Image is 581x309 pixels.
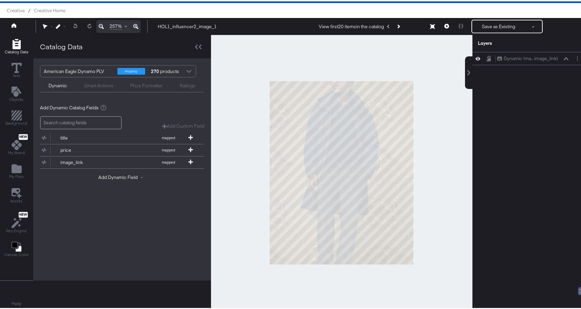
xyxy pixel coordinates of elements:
button: Add Rectangle [2,108,32,127]
button: Add Dynamic Field [98,173,146,179]
button: Add Custom Field [162,122,204,128]
a: Help [12,299,22,306]
span: Rec Engine [6,227,27,232]
span: Creative [7,6,25,12]
strong: 270 [150,64,160,76]
button: Layer Options [574,54,581,61]
div: Ratings [180,81,195,88]
div: shopping [117,67,145,73]
span: Add Dynamic Catalog Fields [40,103,99,110]
button: Text [7,60,26,79]
div: titlemapped [40,131,204,143]
span: mapped [150,146,187,151]
button: NewMy Brand [4,131,29,157]
button: Add Rectangle [1,36,32,55]
div: products [150,64,171,76]
div: Smart Actions [84,81,113,88]
div: image_link [60,158,110,164]
div: Dynamic Ima...image_link) [504,54,558,60]
span: My Files [9,172,24,178]
div: Price Formatter [130,81,163,88]
div: Catalog Data [40,40,83,50]
button: Add Text [5,84,28,103]
span: New [19,211,28,216]
button: Add Files [5,161,28,180]
button: Next Product [393,19,403,31]
button: Save as Existing [472,19,525,31]
div: Layers [478,39,547,45]
span: Catalog Data [5,48,28,53]
span: My Brand [8,149,25,154]
div: image_linkmapped [40,155,204,167]
div: American Eagle Dynamo PLV [44,64,112,76]
span: Text [13,72,20,77]
span: 257% [110,22,122,28]
div: pricemapped [40,143,204,155]
span: Objects [9,95,24,101]
button: Help [7,296,26,309]
span: Assets [11,197,23,202]
div: title [60,133,110,140]
button: pricemapped [40,143,196,155]
button: Assets [6,185,27,204]
button: Dynamic Ima...image_link) [497,54,558,61]
button: NewRec Engine [2,209,31,234]
span: mapped [150,134,187,139]
span: New [19,133,28,138]
button: image_linkmapped [40,155,196,167]
button: titlemapped [40,131,196,143]
div: Dynamic [49,81,67,88]
span: / [25,6,34,12]
input: Search catalog fields [40,115,122,128]
span: Canvas Color [4,251,29,256]
div: price [60,146,110,152]
span: mapped [150,159,187,163]
a: Creative Home [34,6,65,12]
div: View first 20 items in the catalog [319,22,384,29]
span: Background [6,119,27,125]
